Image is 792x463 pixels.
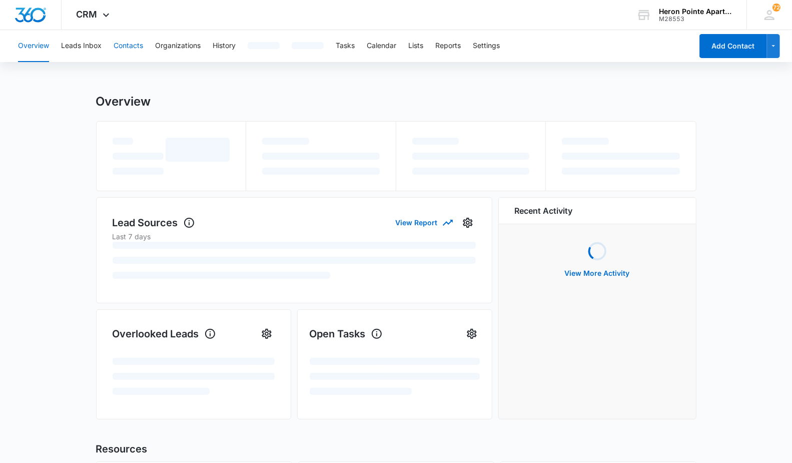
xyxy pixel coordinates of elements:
[515,205,573,217] h6: Recent Activity
[113,215,195,230] h1: Lead Sources
[96,94,151,109] h1: Overview
[396,214,452,231] button: View Report
[114,30,143,62] button: Contacts
[473,30,500,62] button: Settings
[113,326,216,341] h1: Overlooked Leads
[259,326,275,342] button: Settings
[155,30,201,62] button: Organizations
[96,441,696,456] h2: Resources
[460,215,476,231] button: Settings
[61,30,102,62] button: Leads Inbox
[367,30,396,62] button: Calendar
[310,326,383,341] h1: Open Tasks
[464,326,480,342] button: Settings
[113,231,476,242] p: Last 7 days
[18,30,49,62] button: Overview
[555,261,640,285] button: View More Activity
[659,16,732,23] div: account id
[659,8,732,16] div: account name
[408,30,423,62] button: Lists
[699,34,767,58] button: Add Contact
[772,4,780,12] div: notifications count
[435,30,461,62] button: Reports
[336,30,355,62] button: Tasks
[772,4,780,12] span: 72
[213,30,236,62] button: History
[77,9,98,20] span: CRM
